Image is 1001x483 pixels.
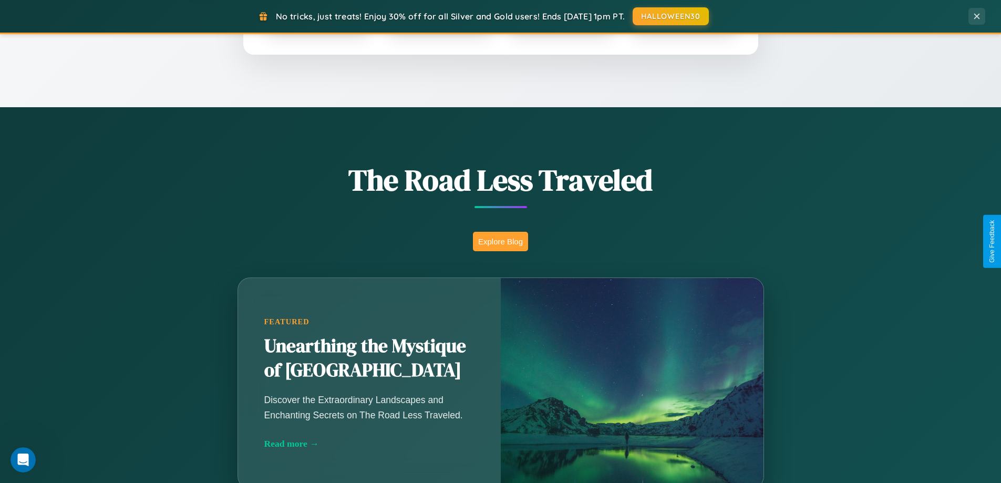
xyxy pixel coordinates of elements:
button: HALLOWEEN30 [633,7,709,25]
div: Give Feedback [988,220,996,263]
div: Featured [264,317,474,326]
h2: Unearthing the Mystique of [GEOGRAPHIC_DATA] [264,334,474,383]
button: Explore Blog [473,232,528,251]
h1: The Road Less Traveled [185,160,816,200]
span: No tricks, just treats! Enjoy 30% off for all Silver and Gold users! Ends [DATE] 1pm PT. [276,11,625,22]
div: Read more → [264,438,474,449]
iframe: Intercom live chat [11,447,36,472]
p: Discover the Extraordinary Landscapes and Enchanting Secrets on The Road Less Traveled. [264,393,474,422]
